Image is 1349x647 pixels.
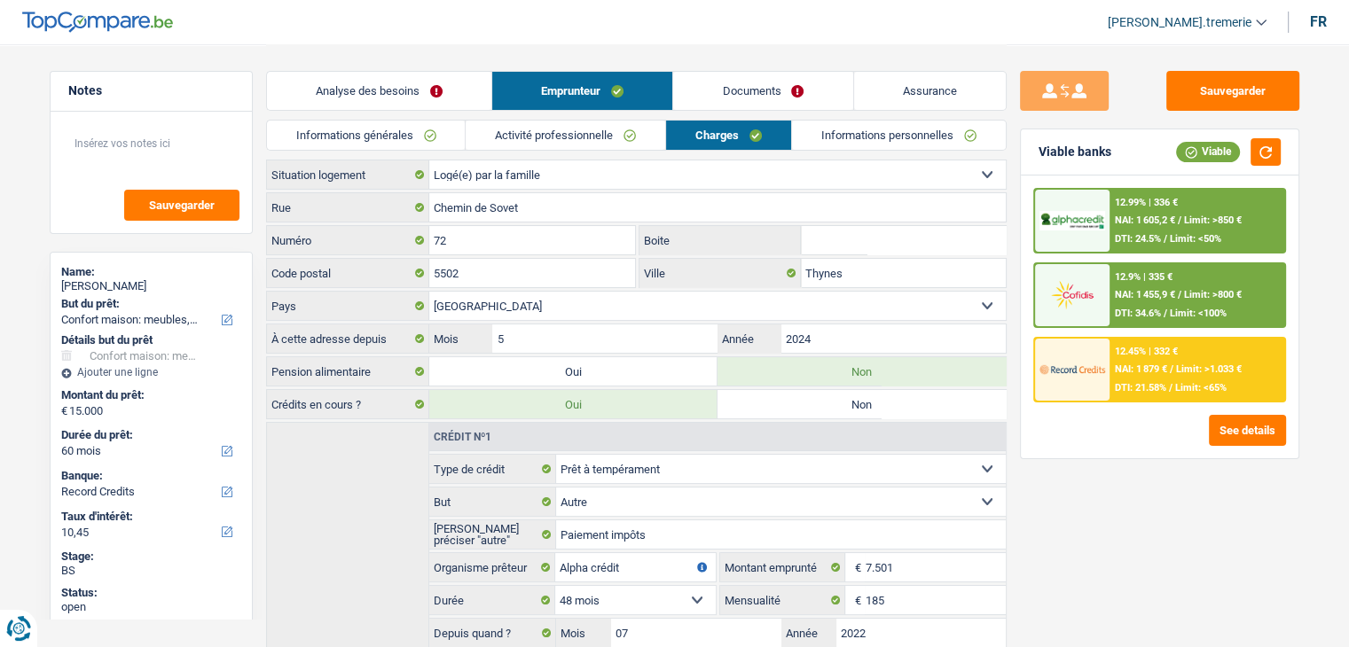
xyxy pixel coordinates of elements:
div: Ajouter une ligne [61,366,241,378]
span: Limit: <65% [1175,382,1227,394]
div: 12.45% | 332 € [1115,346,1178,357]
span: Limit: >850 € [1184,214,1242,226]
div: Name: [61,265,241,279]
span: Limit: <100% [1170,308,1227,319]
h5: Notes [68,83,234,98]
div: Status: [61,586,241,600]
span: [PERSON_NAME].tremerie [1108,15,1251,30]
label: Année [718,324,780,353]
div: Crédit nº1 [429,432,496,442]
span: Limit: >800 € [1184,289,1242,300]
span: € [845,553,865,581]
label: Pension alimentaire [267,357,429,386]
span: / [1170,363,1173,375]
label: Montant emprunté [720,553,846,581]
span: DTI: 21.58% [1115,382,1166,394]
label: Type de crédit [429,455,556,483]
span: Sauvegarder [149,199,215,211]
input: MM [611,619,780,647]
span: / [1164,308,1167,319]
img: TopCompare Logo [22,12,173,33]
span: DTI: 24.5% [1115,233,1161,245]
div: 12.99% | 336 € [1115,197,1178,208]
label: Boite [639,226,801,254]
label: Organisme prêteur [429,553,555,581]
label: Crédits en cours ? [267,390,429,418]
a: Assurance [854,72,1006,110]
label: Depuis quand ? [429,619,556,647]
label: Pays [267,292,429,320]
div: BS [61,564,241,578]
a: Analyse des besoins [267,72,491,110]
div: Stage: [61,550,241,564]
img: Record Credits [1039,353,1105,386]
a: Emprunteur [492,72,672,110]
label: Durée [429,586,555,614]
span: NAI: 1 605,2 € [1115,214,1175,226]
span: NAI: 1 879 € [1115,363,1167,375]
img: Cofidis [1039,278,1105,311]
a: Informations personnelles [792,121,1006,150]
label: Code postal [267,259,429,287]
label: Oui [429,390,718,418]
span: / [1169,382,1173,394]
label: Mensualité [720,586,846,614]
div: Viable banks [1039,144,1111,160]
label: Mois [429,324,492,353]
input: AAAA [836,619,1006,647]
span: / [1164,233,1167,245]
label: Montant du prêt: [61,388,238,402]
span: NAI: 1 455,9 € [1115,289,1175,300]
div: fr [1310,13,1327,30]
div: open [61,600,241,614]
div: 12.9% | 335 € [1115,271,1173,283]
div: Viable [1176,142,1240,161]
button: Sauvegarder [1166,71,1299,111]
label: À cette adresse depuis [267,324,429,353]
label: [PERSON_NAME] préciser "autre" [429,520,556,549]
a: Documents [673,72,852,110]
label: Mois [556,619,611,647]
span: Limit: >1.033 € [1176,363,1242,375]
div: [PERSON_NAME] [61,279,241,293]
label: Année [781,619,836,647]
a: Activité professionnelle [466,121,665,150]
input: MM [492,324,717,353]
label: Banque: [61,469,238,483]
label: But [429,487,556,516]
span: Limit: <50% [1170,233,1221,245]
span: € [61,404,67,418]
label: Situation logement [267,160,429,189]
label: Non [718,357,1006,386]
span: DTI: 34.6% [1115,308,1161,319]
a: Informations générales [267,121,466,150]
div: Détails but du prêt [61,333,241,347]
img: AlphaCredit [1039,211,1105,231]
span: € [845,586,865,614]
label: But du prêt: [61,297,238,311]
label: Non [718,390,1006,418]
label: Durée du prêt: [61,428,238,442]
input: AAAA [780,324,1005,353]
label: Rue [267,193,429,222]
label: Ville [639,259,801,287]
span: / [1178,289,1181,300]
button: See details [1209,415,1286,446]
span: / [1178,214,1181,226]
label: Oui [429,357,718,386]
label: Numéro [267,226,429,254]
label: Taux d'intérêt: [61,510,238,524]
a: Charges [666,121,791,150]
a: [PERSON_NAME].tremerie [1094,8,1267,37]
button: Sauvegarder [124,190,239,221]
